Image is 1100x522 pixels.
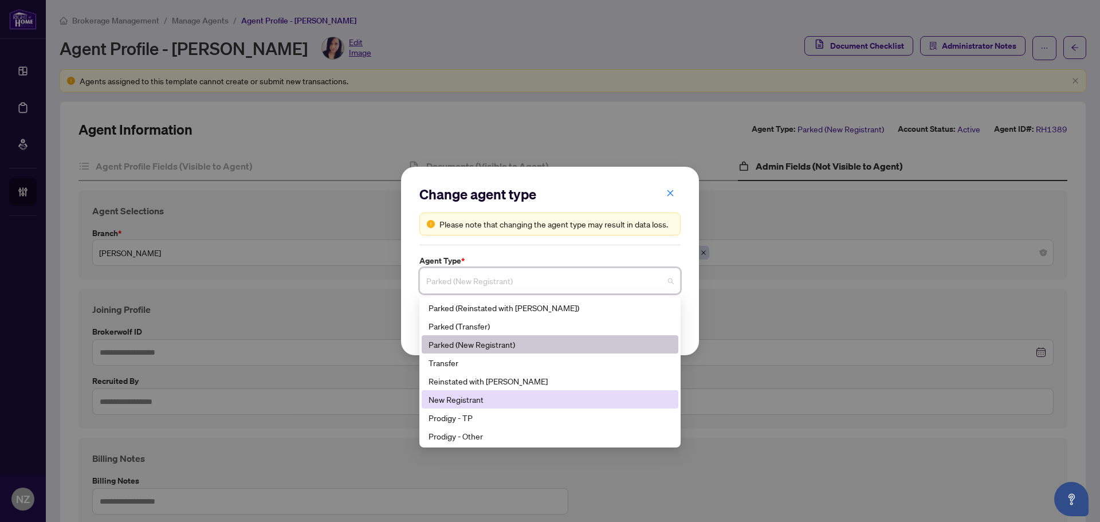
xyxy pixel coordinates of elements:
[666,189,674,197] span: close
[419,254,681,267] label: Agent Type
[419,185,681,203] h2: Change agent type
[429,411,671,424] div: Prodigy - TP
[429,393,671,406] div: New Registrant
[429,375,671,387] div: Reinstated with [PERSON_NAME]
[427,220,435,228] span: exclamation-circle
[422,299,678,317] div: Parked (Reinstated with RAHR)
[422,335,678,354] div: Parked (New Registrant)
[429,430,671,442] div: Prodigy - Other
[422,409,678,427] div: Prodigy - TP
[422,390,678,409] div: New Registrant
[426,270,674,292] span: Parked (New Registrant)
[422,354,678,372] div: Transfer
[422,427,678,445] div: Prodigy - Other
[422,317,678,335] div: Parked (Transfer)
[422,372,678,390] div: Reinstated with RAHR
[1054,482,1089,516] button: Open asap
[429,338,671,351] div: Parked (New Registrant)
[429,301,671,314] div: Parked (Reinstated with [PERSON_NAME])
[439,218,673,230] div: Please note that changing the agent type may result in data loss.
[429,356,671,369] div: Transfer
[429,320,671,332] div: Parked (Transfer)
